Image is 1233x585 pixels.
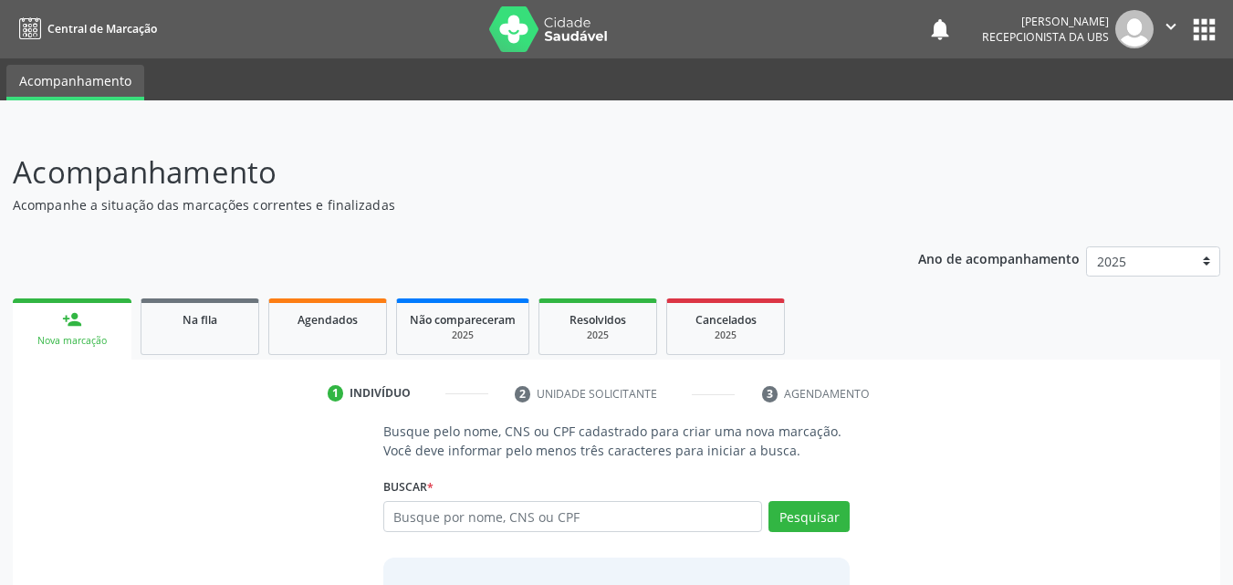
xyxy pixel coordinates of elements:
div: 2025 [680,329,771,342]
button: apps [1188,14,1220,46]
span: Não compareceram [410,312,516,328]
span: Cancelados [695,312,757,328]
div: 2025 [552,329,643,342]
p: Busque pelo nome, CNS ou CPF cadastrado para criar uma nova marcação. Você deve informar pelo men... [383,422,851,460]
button: notifications [927,16,953,42]
button: Pesquisar [768,501,850,532]
input: Busque por nome, CNS ou CPF [383,501,763,532]
div: [PERSON_NAME] [982,14,1109,29]
span: Recepcionista da UBS [982,29,1109,45]
img: img [1115,10,1154,48]
label: Buscar [383,473,434,501]
div: person_add [62,309,82,329]
p: Ano de acompanhamento [918,246,1080,269]
p: Acompanhe a situação das marcações correntes e finalizadas [13,195,858,214]
button:  [1154,10,1188,48]
p: Acompanhamento [13,150,858,195]
div: Indivíduo [350,385,411,402]
span: Central de Marcação [47,21,157,37]
span: Na fila [183,312,217,328]
a: Central de Marcação [13,14,157,44]
div: 2025 [410,329,516,342]
a: Acompanhamento [6,65,144,100]
span: Resolvidos [569,312,626,328]
div: Nova marcação [26,334,119,348]
i:  [1161,16,1181,37]
span: Agendados [298,312,358,328]
div: 1 [328,385,344,402]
